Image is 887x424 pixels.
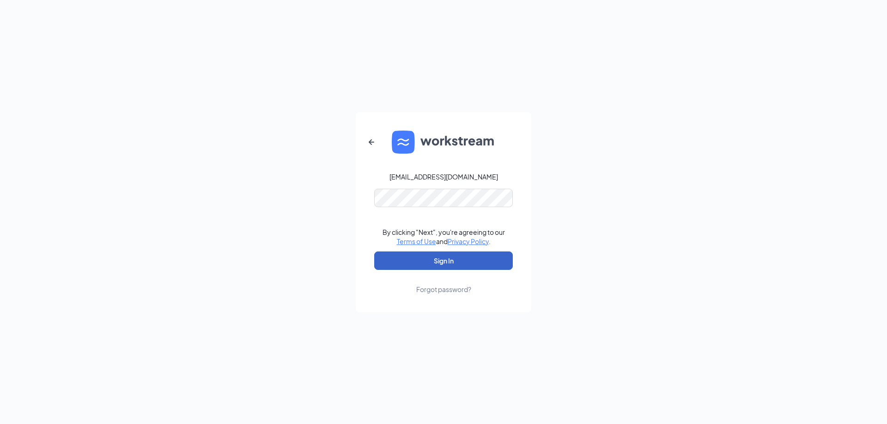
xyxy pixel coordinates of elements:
[374,251,513,270] button: Sign In
[416,285,471,294] div: Forgot password?
[366,137,377,148] svg: ArrowLeftNew
[389,172,498,181] div: [EMAIL_ADDRESS][DOMAIN_NAME]
[448,237,489,245] a: Privacy Policy
[392,131,495,154] img: WS logo and Workstream text
[416,270,471,294] a: Forgot password?
[397,237,436,245] a: Terms of Use
[383,227,505,246] div: By clicking "Next", you're agreeing to our and .
[360,131,383,153] button: ArrowLeftNew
